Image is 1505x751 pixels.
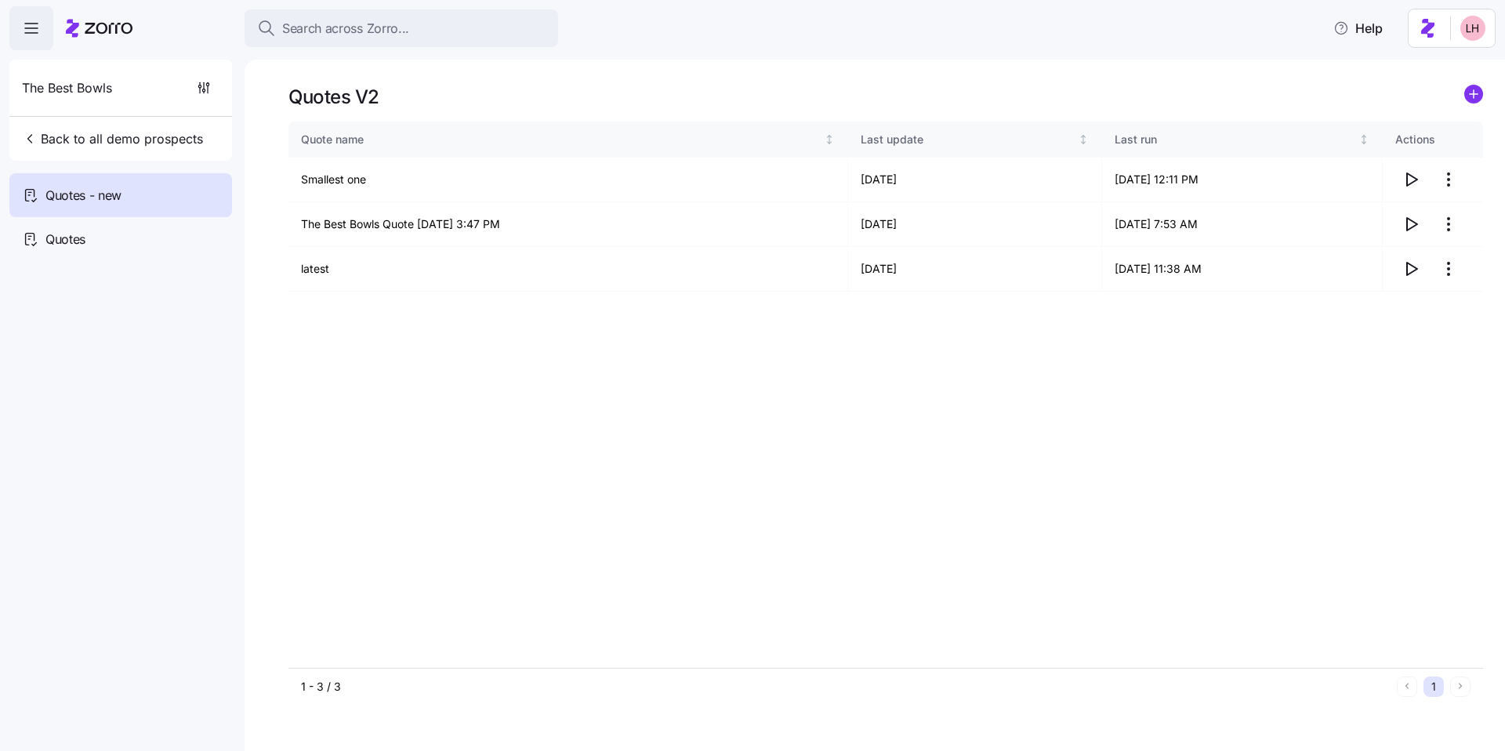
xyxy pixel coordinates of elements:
button: Next page [1450,677,1471,697]
a: Quotes [9,217,232,261]
h1: Quotes V2 [288,85,379,109]
div: Quote name [301,131,821,148]
td: latest [288,247,848,292]
button: 1 [1423,677,1444,697]
div: Not sorted [824,134,835,145]
a: Quotes - new [9,173,232,217]
td: Smallest one [288,158,848,202]
td: [DATE] 7:53 AM [1102,202,1383,247]
div: Actions [1395,131,1471,148]
a: add icon [1464,85,1483,109]
button: Back to all demo prospects [16,123,209,154]
button: Help [1321,13,1395,44]
img: 8ac9784bd0c5ae1e7e1202a2aac67deb [1460,16,1485,41]
span: Quotes - new [45,186,121,205]
span: Back to all demo prospects [22,129,203,148]
div: Last update [861,131,1075,148]
th: Last updateNot sorted [848,122,1102,158]
span: Search across Zorro... [282,19,409,38]
td: [DATE] [848,247,1102,292]
div: 1 - 3 / 3 [301,679,1391,695]
div: Not sorted [1078,134,1089,145]
th: Quote nameNot sorted [288,122,848,158]
button: Previous page [1397,677,1417,697]
button: Search across Zorro... [245,9,558,47]
svg: add icon [1464,85,1483,103]
td: [DATE] [848,158,1102,202]
span: Help [1333,19,1383,38]
td: The Best Bowls Quote [DATE] 3:47 PM [288,202,848,247]
span: The Best Bowls [22,78,112,98]
td: [DATE] [848,202,1102,247]
th: Last runNot sorted [1102,122,1383,158]
span: Quotes [45,230,85,249]
td: [DATE] 12:11 PM [1102,158,1383,202]
td: [DATE] 11:38 AM [1102,247,1383,292]
div: Not sorted [1358,134,1369,145]
div: Last run [1115,131,1356,148]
